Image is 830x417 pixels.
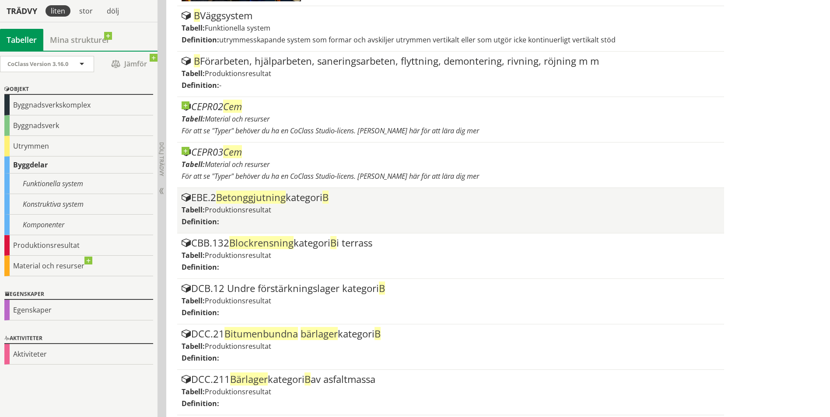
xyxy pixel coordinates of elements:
[194,54,200,67] span: B
[223,100,242,113] span: Cem
[182,114,205,124] label: Tabell:
[4,289,153,300] div: Egenskaper
[182,192,719,203] div: EBE.2 kategori
[322,191,329,204] span: B
[182,262,219,272] label: Definition:
[182,238,719,248] div: CBB.132 kategori i terrass
[205,250,271,260] span: Produktionsresultat
[301,327,338,340] span: bärlager
[379,281,385,295] span: B
[182,399,219,408] label: Definition:
[182,147,719,157] div: CEPR03
[182,23,205,33] label: Tabell:
[205,296,271,306] span: Produktionsresultat
[205,387,271,396] span: Produktionsresultat
[46,5,70,17] div: liten
[182,56,719,66] div: Förarbeten, hjälparbeten, saneringsarbeten, flyttning, demontering, rivning, röjning m m
[4,194,153,215] div: Konstruktiva system
[74,5,98,17] div: stor
[230,372,268,386] span: Bärlager
[182,217,219,226] label: Definition:
[158,142,165,176] span: Dölj trädvy
[43,29,116,51] a: Mina strukturer
[219,80,221,90] span: -
[4,156,153,174] div: Byggdelar
[223,145,242,158] span: Cem
[205,341,271,351] span: Produktionsresultat
[205,69,271,78] span: Produktionsresultat
[182,10,719,21] div: Väggsystem
[182,250,205,260] label: Tabell:
[182,296,205,306] label: Tabell:
[182,308,219,317] label: Definition:
[375,327,381,340] span: B
[182,101,719,112] div: CEPR02
[4,235,153,256] div: Produktionsresultat
[216,191,286,204] span: Betonggjutning
[103,56,155,72] span: Jämför
[4,300,153,320] div: Egenskaper
[182,35,219,45] label: Definition:
[4,115,153,136] div: Byggnadsverk
[205,23,270,33] span: Funktionella system
[4,84,153,95] div: Objekt
[305,372,311,386] span: B
[205,205,271,215] span: Produktionsresultat
[182,160,205,169] label: Tabell:
[4,334,153,344] div: Aktiviteter
[182,283,719,294] div: DCB.12 Undre förstärkningslager kategori
[4,95,153,115] div: Byggnadsverkskomplex
[177,97,724,142] article: Gå till informationssidan för CoClass Studio
[205,114,270,124] span: Material och resurser
[2,6,42,16] div: Trädvy
[4,136,153,156] div: Utrymmen
[4,344,153,365] div: Aktiviteter
[330,236,336,249] span: B
[229,236,294,249] span: Blockrensning
[102,5,124,17] div: dölj
[182,69,205,78] label: Tabell:
[219,35,616,45] span: utrymmesskapande system som formar och avskiljer utrymmen vertikalt eller som utgör icke kontinue...
[7,60,68,68] span: CoClass Version 3.16.0
[182,374,719,385] div: DCC.211 kategori av asfaltmassa
[177,142,724,188] article: Gå till informationssidan för CoClass Studio
[4,215,153,235] div: Komponenter
[4,256,153,276] div: Material och resurser
[182,341,205,351] label: Tabell:
[182,353,219,363] label: Definition:
[194,9,200,22] span: B
[182,80,219,90] label: Definition:
[182,205,205,215] label: Tabell:
[182,387,205,396] label: Tabell:
[182,171,479,181] span: För att se "Typer" behöver du ha en CoClass Studio-licens. [PERSON_NAME] här för att lära dig mer
[182,329,719,339] div: DCC.21 kategori
[224,327,298,340] span: Bitumenbundna
[205,160,270,169] span: Material och resurser
[4,174,153,194] div: Funktionella system
[182,126,479,136] span: För att se "Typer" behöver du ha en CoClass Studio-licens. [PERSON_NAME] här för att lära dig mer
